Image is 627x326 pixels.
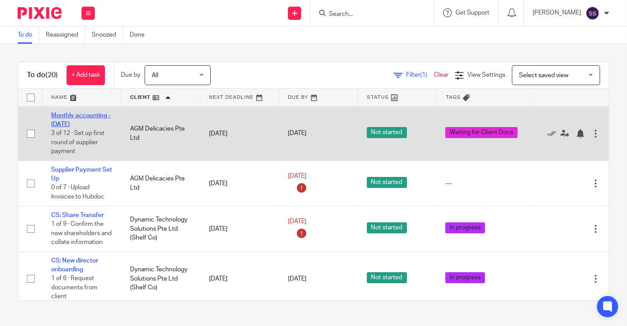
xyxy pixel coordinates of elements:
[51,185,104,200] span: 0 of 7 · Upload Invoices to Hubdoc
[51,212,104,218] a: CS: Share Transfer
[18,26,39,44] a: To do
[18,7,62,19] img: Pixie
[92,26,123,44] a: Snoozed
[533,8,581,17] p: [PERSON_NAME]
[288,173,306,180] span: [DATE]
[51,130,104,154] span: 3 of 12 · Set up first round of supplier payment
[121,71,140,79] p: Due by
[130,26,151,44] a: Done
[420,72,427,78] span: (1)
[445,222,485,233] span: In progress
[446,95,461,100] span: Tags
[121,106,200,161] td: AGM Delicacies Pte Ltd
[67,65,105,85] a: + Add task
[547,129,560,138] a: Mark as done
[367,127,407,138] span: Not started
[367,177,407,188] span: Not started
[467,72,505,78] span: View Settings
[200,106,279,161] td: [DATE]
[51,167,112,182] a: Supplier Payment Set Up
[455,10,489,16] span: Get Support
[519,72,568,79] span: Select saved view
[586,6,600,20] img: svg%3E
[46,26,85,44] a: Reassigned
[121,161,200,206] td: AGM Delicacies Pte Ltd
[406,72,434,78] span: Filter
[200,161,279,206] td: [DATE]
[367,222,407,233] span: Not started
[288,276,306,282] span: [DATE]
[288,131,306,137] span: [DATE]
[288,219,306,225] span: [DATE]
[367,272,407,283] span: Not started
[445,127,518,138] span: Waiting for Client Docs
[434,72,448,78] a: Clear
[445,272,485,283] span: In progress
[51,276,97,300] span: 1 of 6 · Request documents from client
[51,221,112,245] span: 1 of 9 · Confirm the new shareholders and collate information
[121,251,200,306] td: Dynamic Technology Solutions Pte Ltd (Shelf Co)
[45,71,58,79] span: (20)
[445,179,521,188] div: ---
[51,112,111,127] a: Monthly accounting - [DATE]
[27,71,58,80] h1: To do
[200,251,279,306] td: [DATE]
[200,206,279,251] td: [DATE]
[51,258,98,273] a: CS: New director onboarding
[121,206,200,251] td: Dynamic Technology Solutions Pte Ltd (Shelf Co)
[328,11,407,19] input: Search
[152,72,158,79] span: All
